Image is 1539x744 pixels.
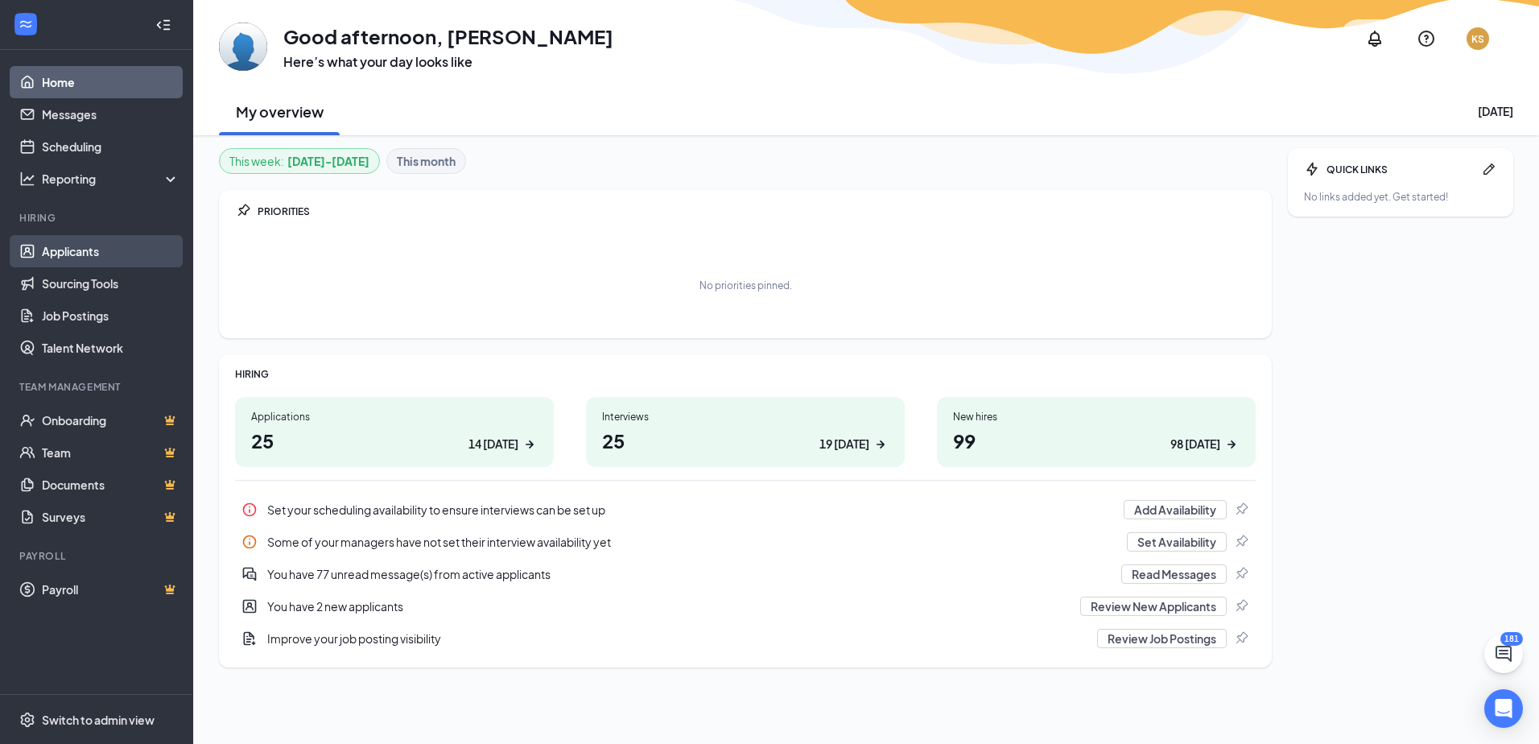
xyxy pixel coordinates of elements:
button: Set Availability [1127,532,1227,552]
div: You have 77 unread message(s) from active applicants [267,566,1112,582]
svg: Bolt [1304,161,1320,177]
a: Interviews2519 [DATE]ArrowRight [586,397,905,467]
h1: 25 [602,427,889,454]
svg: Settings [19,712,35,728]
svg: ChatActive [1494,644,1513,663]
svg: WorkstreamLogo [18,16,34,32]
svg: ArrowRight [522,436,538,453]
div: This week : [229,152,369,170]
a: Scheduling [42,130,179,163]
b: [DATE] - [DATE] [287,152,369,170]
div: HIRING [235,367,1256,381]
div: QUICK LINKS [1327,163,1475,176]
h1: 99 [953,427,1240,454]
a: PayrollCrown [42,573,179,606]
div: Open Intercom Messenger [1484,689,1523,728]
h1: Good afternoon, [PERSON_NAME] [283,23,613,50]
button: Read Messages [1121,564,1227,584]
a: DocumentsCrown [42,469,179,501]
a: New hires9998 [DATE]ArrowRight [937,397,1256,467]
div: Reporting [42,171,180,187]
svg: QuestionInfo [1417,29,1436,48]
a: Home [42,66,179,98]
button: Review Job Postings [1097,629,1227,648]
a: InfoSome of your managers have not set their interview availability yetSet AvailabilityPin [235,526,1256,558]
div: 14 [DATE] [468,436,518,453]
svg: DocumentAdd [241,630,258,647]
div: No links added yet. Get started! [1304,190,1497,204]
div: [DATE] [1478,103,1513,119]
div: You have 2 new applicants [235,590,1256,622]
svg: DoubleChatActive [241,566,258,582]
div: KS [1471,32,1484,46]
svg: Pin [1233,502,1249,518]
svg: Pin [1233,630,1249,647]
a: Messages [42,98,179,130]
img: Kathy Signaigo [219,23,267,71]
a: Sourcing Tools [42,267,179,300]
div: You have 77 unread message(s) from active applicants [235,558,1256,590]
a: DocumentAddImprove your job posting visibilityReview Job PostingsPin [235,622,1256,655]
svg: Analysis [19,171,35,187]
div: Interviews [602,410,889,424]
div: Improve your job posting visibility [267,630,1087,647]
svg: Pin [1233,534,1249,550]
h1: 25 [251,427,538,454]
b: This month [397,152,456,170]
a: Applications2514 [DATE]ArrowRight [235,397,554,467]
div: Some of your managers have not set their interview availability yet [267,534,1117,550]
svg: Info [241,502,258,518]
svg: Pin [235,203,251,219]
svg: Info [241,534,258,550]
svg: ArrowRight [1223,436,1240,453]
div: Hiring [19,211,176,225]
button: ChatActive [1484,634,1523,673]
svg: Pin [1233,566,1249,582]
a: DoubleChatActiveYou have 77 unread message(s) from active applicantsRead MessagesPin [235,558,1256,590]
div: Payroll [19,549,176,563]
div: Applications [251,410,538,424]
svg: ArrowRight [873,436,889,453]
div: Set your scheduling availability to ensure interviews can be set up [235,494,1256,526]
div: Some of your managers have not set their interview availability yet [235,526,1256,558]
div: 98 [DATE] [1170,436,1220,453]
div: You have 2 new applicants [267,598,1071,614]
div: Set your scheduling availability to ensure interviews can be set up [267,502,1114,518]
div: 19 [DATE] [819,436,869,453]
div: PRIORITIES [258,205,1256,218]
div: New hires [953,410,1240,424]
h2: My overview [236,101,324,122]
a: OnboardingCrown [42,404,179,436]
div: Switch to admin view [42,712,155,728]
a: InfoSet your scheduling availability to ensure interviews can be set upAdd AvailabilityPin [235,494,1256,526]
svg: Collapse [155,17,171,33]
div: Improve your job posting visibility [235,622,1256,655]
div: 181 [1500,632,1523,646]
svg: Pin [1233,598,1249,614]
a: TeamCrown [42,436,179,469]
a: UserEntityYou have 2 new applicantsReview New ApplicantsPin [235,590,1256,622]
svg: UserEntity [241,598,258,614]
a: Talent Network [42,332,179,364]
a: Applicants [42,235,179,267]
h3: Here’s what your day looks like [283,53,613,71]
button: Review New Applicants [1080,597,1227,616]
button: Add Availability [1124,500,1227,519]
a: Job Postings [42,300,179,332]
div: No priorities pinned. [699,279,792,292]
div: Team Management [19,380,176,394]
svg: Pen [1481,161,1497,177]
a: SurveysCrown [42,501,179,533]
svg: Notifications [1365,29,1384,48]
